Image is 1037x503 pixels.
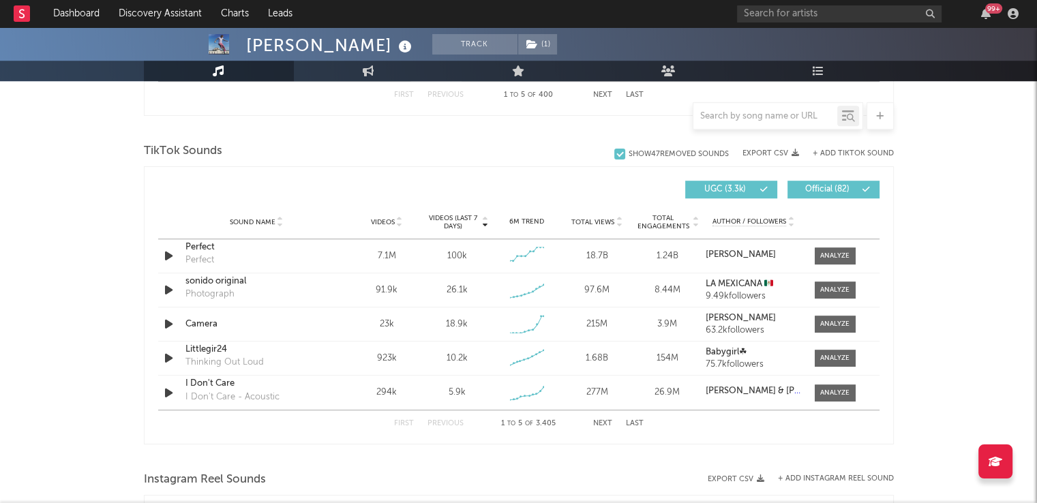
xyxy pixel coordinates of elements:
[491,416,566,432] div: 1 5 3.405
[706,250,800,260] a: [PERSON_NAME]
[706,360,800,369] div: 75.7k followers
[985,3,1002,14] div: 99 +
[185,356,264,369] div: Thinking Out Loud
[371,218,395,226] span: Videos
[185,343,328,356] a: Littlegir24
[517,34,558,55] span: ( 1 )
[447,249,466,263] div: 100k
[737,5,942,22] input: Search for artists
[525,421,533,427] span: of
[185,241,328,254] a: Perfect
[635,318,699,331] div: 3.9M
[565,249,629,263] div: 18.7B
[185,254,214,267] div: Perfect
[446,318,468,331] div: 18.9k
[355,318,419,331] div: 23k
[427,420,464,427] button: Previous
[432,34,517,55] button: Track
[706,386,856,395] strong: [PERSON_NAME] & [PERSON_NAME]
[185,318,328,331] a: Camera
[706,250,776,259] strong: [PERSON_NAME]
[706,314,776,322] strong: [PERSON_NAME]
[693,111,837,122] input: Search by song name or URL
[799,150,894,157] button: + Add TikTok Sound
[796,185,859,194] span: Official ( 82 )
[593,420,612,427] button: Next
[565,352,629,365] div: 1.68B
[394,420,414,427] button: First
[706,292,800,301] div: 9.49k followers
[510,92,518,98] span: to
[712,217,786,226] span: Author / Followers
[593,91,612,99] button: Next
[706,314,800,323] a: [PERSON_NAME]
[185,275,328,288] a: sonido original
[694,185,757,194] span: UGC ( 3.3k )
[635,352,699,365] div: 154M
[565,386,629,399] div: 277M
[144,472,266,488] span: Instagram Reel Sounds
[742,149,799,157] button: Export CSV
[491,87,566,104] div: 1 5 400
[446,284,467,297] div: 26.1k
[427,91,464,99] button: Previous
[635,284,699,297] div: 8.44M
[495,217,558,227] div: 6M Trend
[813,150,894,157] button: + Add TikTok Sound
[706,348,800,357] a: Babygirl☘
[635,249,699,263] div: 1.24B
[764,475,894,483] div: + Add Instagram Reel Sound
[355,352,419,365] div: 923k
[629,150,729,159] div: Show 47 Removed Sounds
[626,91,644,99] button: Last
[706,326,800,335] div: 63.2k followers
[394,91,414,99] button: First
[706,279,800,289] a: LA MEXICANA 🇲🇽
[425,214,480,230] span: Videos (last 7 days)
[355,386,419,399] div: 294k
[507,421,515,427] span: to
[635,214,691,230] span: Total Engagements
[355,249,419,263] div: 7.1M
[565,318,629,331] div: 215M
[565,284,629,297] div: 97.6M
[185,288,235,301] div: Photograph
[518,34,557,55] button: (1)
[706,279,773,288] strong: LA MEXICANA 🇲🇽
[635,386,699,399] div: 26.9M
[528,92,536,98] span: of
[246,34,415,57] div: [PERSON_NAME]
[144,143,222,159] span: TikTok Sounds
[448,386,465,399] div: 5.9k
[185,391,280,404] div: I Don't Care - Acoustic
[706,348,747,356] strong: Babygirl☘
[778,475,894,483] button: + Add Instagram Reel Sound
[787,181,880,198] button: Official(82)
[626,420,644,427] button: Last
[185,377,328,391] a: I Don't Care
[706,386,800,396] a: [PERSON_NAME] & [PERSON_NAME]
[981,8,991,19] button: 99+
[355,284,419,297] div: 91.9k
[685,181,777,198] button: UGC(3.3k)
[446,352,467,365] div: 10.2k
[571,218,614,226] span: Total Views
[708,475,764,483] button: Export CSV
[230,218,275,226] span: Sound Name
